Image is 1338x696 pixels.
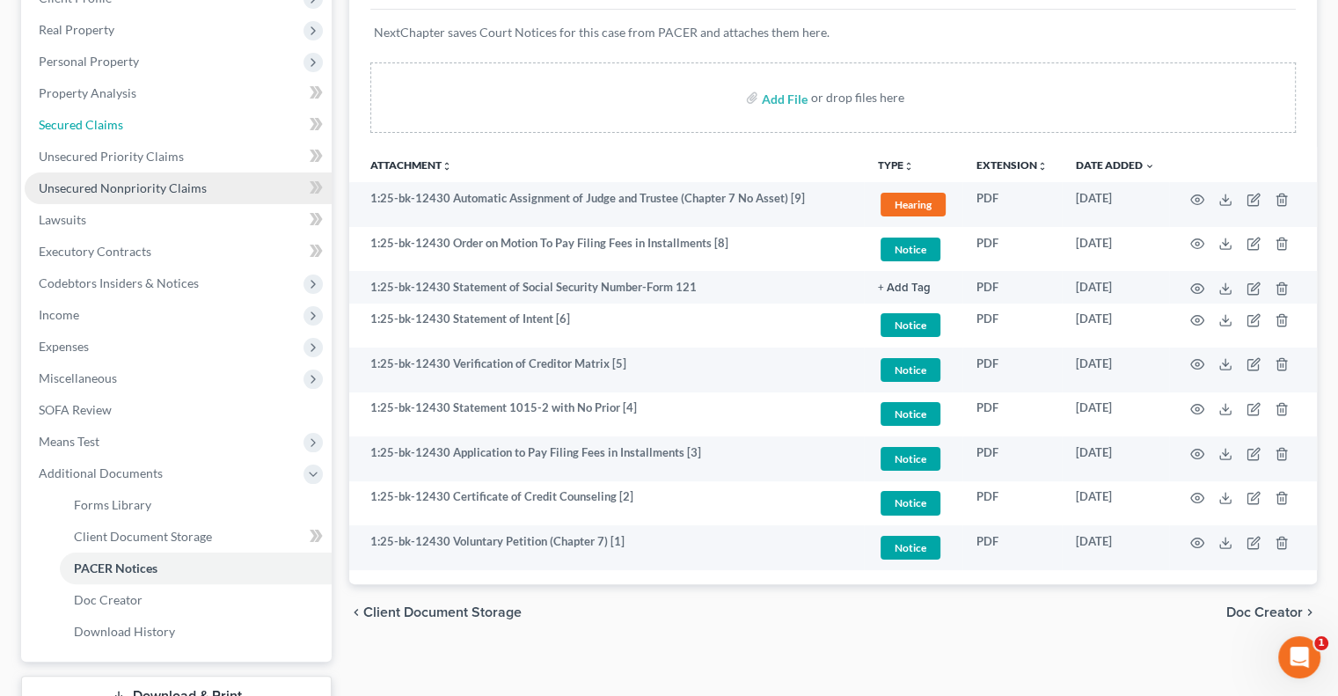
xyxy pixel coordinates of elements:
span: Property Analysis [39,85,136,100]
td: PDF [962,271,1062,303]
span: Notice [881,313,940,337]
p: NextChapter saves Court Notices for this case from PACER and attaches them here. [374,24,1292,41]
span: Secured Claims [39,117,123,132]
span: Notice [881,491,940,515]
button: Doc Creator chevron_right [1226,605,1317,619]
i: expand_more [1144,161,1155,172]
td: PDF [962,227,1062,272]
div: or drop files here [811,89,904,106]
span: Notice [881,402,940,426]
td: [DATE] [1062,271,1169,303]
a: Executory Contracts [25,236,332,267]
i: chevron_right [1303,605,1317,619]
td: PDF [962,392,1062,437]
span: Download History [74,624,175,639]
a: Secured Claims [25,109,332,141]
a: Notice [878,488,948,517]
td: 1:25-bk-12430 Statement of Intent [6] [349,304,864,348]
span: Lawsuits [39,212,86,227]
span: Notice [881,238,940,261]
a: Unsecured Nonpriority Claims [25,172,332,204]
span: Unsecured Priority Claims [39,149,184,164]
td: PDF [962,304,1062,348]
span: Doc Creator [1226,605,1303,619]
td: [DATE] [1062,182,1169,227]
td: [DATE] [1062,304,1169,348]
td: [DATE] [1062,348,1169,392]
a: SOFA Review [25,394,332,426]
td: 1:25-bk-12430 Application to Pay Filing Fees in Installments [3] [349,436,864,481]
span: Doc Creator [74,592,143,607]
td: 1:25-bk-12430 Statement of Social Security Number-Form 121 [349,271,864,303]
td: PDF [962,436,1062,481]
td: 1:25-bk-12430 Verification of Creditor Matrix [5] [349,348,864,392]
span: PACER Notices [74,560,157,575]
td: [DATE] [1062,227,1169,272]
a: Lawsuits [25,204,332,236]
a: Client Document Storage [60,521,332,553]
a: Notice [878,235,948,264]
a: + Add Tag [878,279,948,296]
i: unfold_more [903,161,914,172]
span: Unsecured Nonpriority Claims [39,180,207,195]
a: Property Analysis [25,77,332,109]
i: chevron_left [349,605,363,619]
span: Forms Library [74,497,151,512]
td: PDF [962,481,1062,526]
a: Notice [878,399,948,429]
iframe: Intercom live chat [1278,636,1320,678]
span: Real Property [39,22,114,37]
a: Forms Library [60,489,332,521]
span: Notice [881,358,940,382]
a: Download History [60,616,332,648]
span: Executory Contracts [39,244,151,259]
span: Personal Property [39,54,139,69]
button: chevron_left Client Document Storage [349,605,522,619]
td: 1:25-bk-12430 Certificate of Credit Counseling [2] [349,481,864,526]
i: unfold_more [1037,161,1048,172]
span: Client Document Storage [363,605,522,619]
span: Income [39,307,79,322]
a: PACER Notices [60,553,332,584]
span: Notice [881,447,940,471]
i: unfold_more [442,161,452,172]
a: Notice [878,444,948,473]
td: [DATE] [1062,436,1169,481]
span: SOFA Review [39,402,112,417]
td: [DATE] [1062,392,1169,437]
a: Extensionunfold_more [976,158,1048,172]
span: Means Test [39,434,99,449]
button: TYPEunfold_more [878,160,914,172]
span: Client Document Storage [74,529,212,544]
span: Codebtors Insiders & Notices [39,275,199,290]
a: Doc Creator [60,584,332,616]
a: Date Added expand_more [1076,158,1155,172]
td: [DATE] [1062,525,1169,570]
span: Notice [881,536,940,560]
span: 1 [1314,636,1328,650]
td: 1:25-bk-12430 Automatic Assignment of Judge and Trustee (Chapter 7 No Asset) [9] [349,182,864,227]
span: Additional Documents [39,465,163,480]
td: 1:25-bk-12430 Order on Motion To Pay Filing Fees in Installments [8] [349,227,864,272]
a: Notice [878,355,948,385]
td: PDF [962,348,1062,392]
td: [DATE] [1062,481,1169,526]
span: Hearing [881,193,946,216]
span: Miscellaneous [39,370,117,385]
a: Hearing [878,190,948,219]
td: PDF [962,525,1062,570]
td: 1:25-bk-12430 Statement 1015-2 with No Prior [4] [349,392,864,437]
a: Notice [878,533,948,562]
button: + Add Tag [878,282,931,294]
td: PDF [962,182,1062,227]
td: 1:25-bk-12430 Voluntary Petition (Chapter 7) [1] [349,525,864,570]
a: Notice [878,311,948,340]
a: Unsecured Priority Claims [25,141,332,172]
a: Attachmentunfold_more [370,158,452,172]
span: Expenses [39,339,89,354]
